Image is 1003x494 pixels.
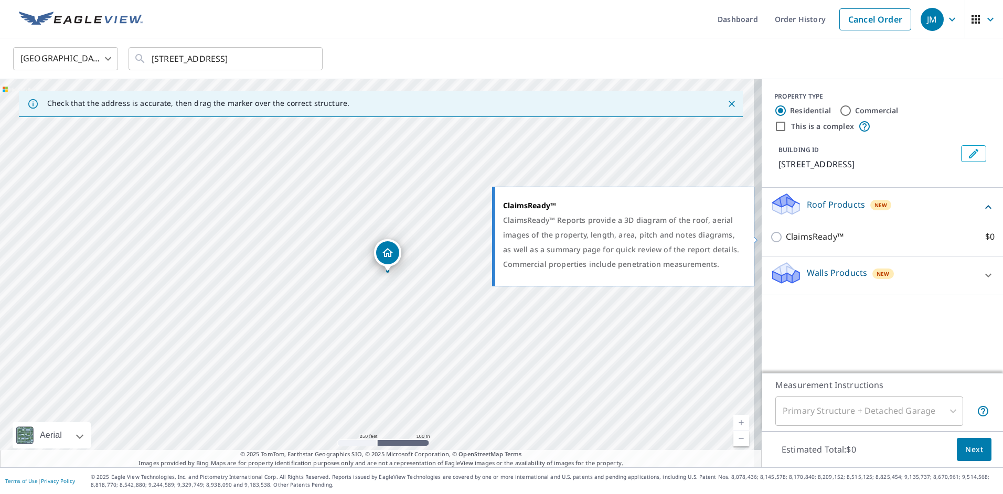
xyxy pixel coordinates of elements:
input: Search by address or latitude-longitude [152,44,301,73]
div: Aerial [13,422,91,448]
p: | [5,478,75,484]
span: New [874,201,888,209]
div: [GEOGRAPHIC_DATA] [13,44,118,73]
div: ClaimsReady™ Reports provide a 3D diagram of the roof, aerial images of the property, length, are... [503,213,741,272]
div: Roof ProductsNew [770,192,995,222]
div: JM [921,8,944,31]
p: BUILDING ID [778,145,819,154]
a: Privacy Policy [41,477,75,485]
strong: ClaimsReady™ [503,200,556,210]
label: Commercial [855,105,899,116]
p: Estimated Total: $0 [773,438,865,461]
a: Current Level 17, Zoom Out [733,431,749,446]
p: Measurement Instructions [775,379,989,391]
img: EV Logo [19,12,143,27]
label: This is a complex [791,121,854,132]
button: Next [957,438,991,461]
p: Check that the address is accurate, then drag the marker over the correct structure. [47,99,349,108]
a: Terms of Use [5,477,38,485]
button: Close [725,97,739,111]
p: Roof Products [807,198,865,211]
a: OpenStreetMap [458,450,503,458]
p: $0 [985,230,995,243]
span: New [877,270,890,278]
span: © 2025 TomTom, Earthstar Geographics SIO, © 2025 Microsoft Corporation, © [240,450,522,459]
div: Primary Structure + Detached Garage [775,396,963,426]
div: Walls ProductsNew [770,261,995,291]
span: Next [965,443,983,456]
a: Current Level 17, Zoom In [733,415,749,431]
button: Edit building 1 [961,145,986,162]
a: Cancel Order [839,8,911,30]
div: Aerial [37,422,65,448]
span: Your report will include the primary structure and a detached garage if one exists. [977,405,989,417]
label: Residential [790,105,831,116]
p: Walls Products [807,266,867,279]
div: PROPERTY TYPE [774,92,990,101]
p: © 2025 Eagle View Technologies, Inc. and Pictometry International Corp. All Rights Reserved. Repo... [91,473,998,489]
a: Terms [505,450,522,458]
p: [STREET_ADDRESS] [778,158,957,170]
div: Dropped pin, building 1, Residential property, 4605 Pinion Ridge Dr San Angelo, TX 76904 [374,239,401,272]
p: ClaimsReady™ [786,230,844,243]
